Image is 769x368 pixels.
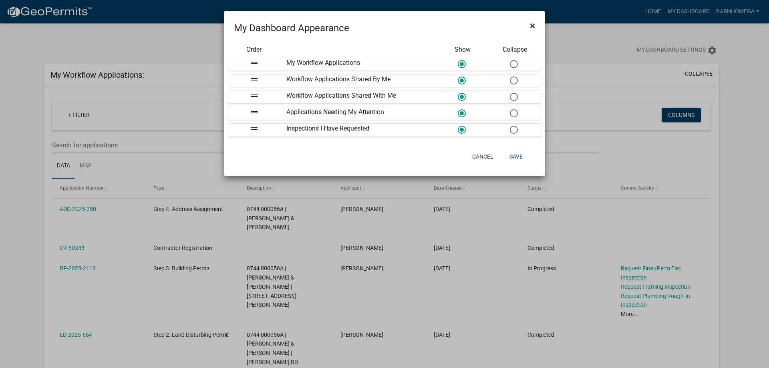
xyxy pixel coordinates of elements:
[489,45,541,54] div: Collapse
[466,149,500,164] button: Cancel
[280,58,437,70] div: My Workflow Applications
[280,124,437,136] div: Inspections I Have Requested
[250,74,259,84] i: drag_handle
[523,14,542,37] button: Close
[503,149,529,164] button: Save
[250,91,259,101] i: drag_handle
[250,58,259,68] i: drag_handle
[234,21,349,35] h4: My Dashboard Appearance
[250,107,259,117] i: drag_handle
[437,45,489,54] div: Show
[228,45,280,54] div: Order
[280,74,437,87] div: Workflow Applications Shared By Me
[280,107,437,120] div: Applications Needing My Attention
[280,91,437,103] div: Workflow Applications Shared With Me
[250,124,259,133] i: drag_handle
[530,20,535,31] span: ×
